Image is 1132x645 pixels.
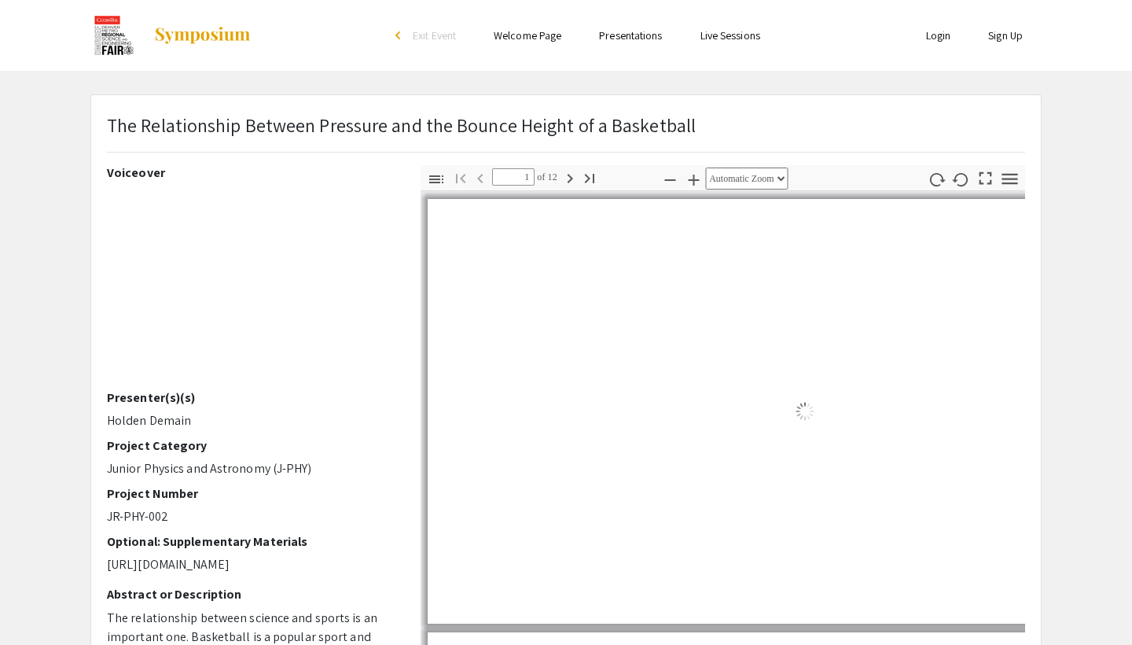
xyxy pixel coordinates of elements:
h2: Presenter(s)(s) [107,390,397,405]
a: CoorsTek Denver Metro Regional Science and Engineering Fair [90,16,252,55]
p: [URL][DOMAIN_NAME] [107,555,397,574]
button: Switch to Presentation Mode [972,165,999,188]
input: Page [492,168,535,186]
button: Zoom In [680,168,707,190]
iframe: Denver Metro Science Fair Video [107,186,397,390]
h2: Project Number [107,486,397,501]
a: Login [926,28,951,42]
button: Next Page [557,166,583,189]
a: Live Sessions [700,28,760,42]
button: Go to Last Page [576,166,603,189]
button: Previous Page [467,166,494,189]
p: Holden Demain [107,411,397,430]
p: The Relationship Between Pressure and the Bounce Height of a Basketball [107,111,696,139]
span: of 12 [535,168,558,186]
button: Zoom Out [656,168,683,190]
a: Welcome Page [494,28,561,42]
button: Go to First Page [447,166,474,189]
span: Exit Event [413,28,456,42]
div: arrow_back_ios [395,31,405,40]
img: Symposium by ForagerOne [153,26,252,45]
select: Zoom [705,168,788,190]
button: Tools [997,168,1024,190]
button: Toggle Sidebar [423,168,450,190]
p: Junior Physics and Astronomy (J-PHY) [107,459,397,478]
h2: Project Category [107,438,397,453]
button: Rotate Counterclockwise [948,168,975,190]
h2: Optional: Supplementary Materials [107,534,397,549]
p: JR-PHY-002 [107,507,397,526]
a: Presentations [599,28,662,42]
a: Sign Up [988,28,1023,42]
button: Rotate Clockwise [924,168,950,190]
h2: Abstract or Description [107,587,397,602]
h2: Voiceover [107,165,397,180]
img: CoorsTek Denver Metro Regional Science and Engineering Fair [90,16,138,55]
